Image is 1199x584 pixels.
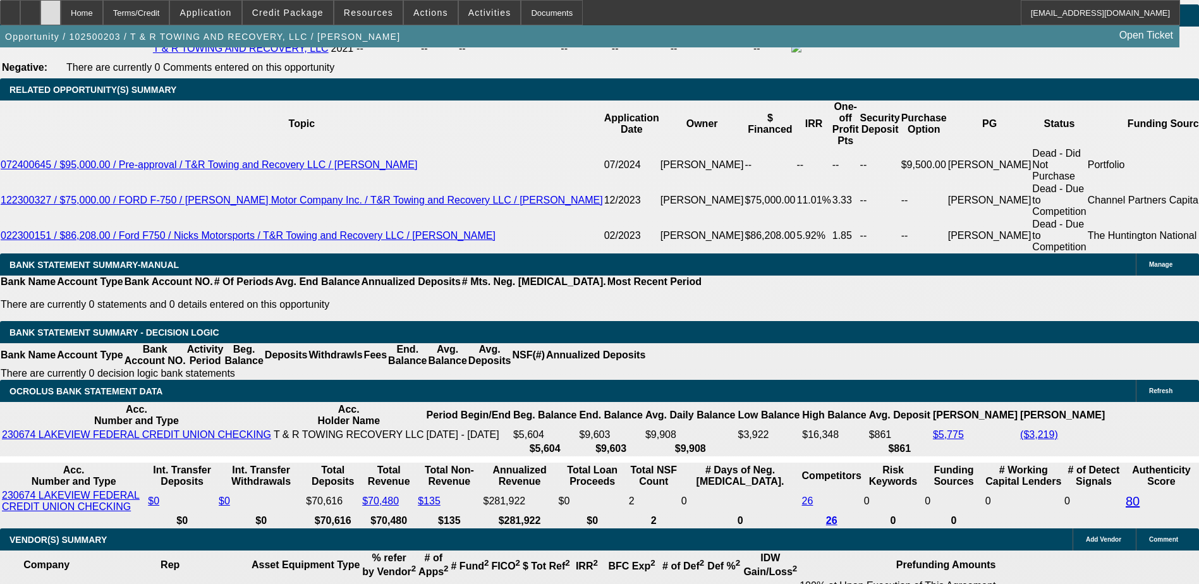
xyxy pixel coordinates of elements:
span: Opportunity / 102500203 / T & R TOWING AND RECOVERY, LLC / [PERSON_NAME] [5,32,400,42]
th: Risk Keywords [863,464,923,488]
span: Manage [1149,261,1172,268]
b: Def % [707,561,740,571]
td: -- [420,42,457,56]
b: Rep [161,559,180,570]
a: 80 [1126,494,1140,508]
th: $70,480 [362,514,416,527]
th: $ Financed [744,100,796,147]
sup: 2 [736,558,740,568]
th: Acc. Number and Type [1,403,272,427]
td: 0 [681,489,800,513]
th: Funding Sources [924,464,983,488]
th: Beg. Balance [513,403,577,427]
b: Negative: [2,62,47,73]
td: -- [670,42,752,56]
th: Low Balance [738,403,801,427]
span: Bank Statement Summary - Decision Logic [9,327,219,338]
th: Account Type [56,276,124,288]
th: Total Revenue [362,464,416,488]
b: IRR [576,561,598,571]
th: [PERSON_NAME] [1019,403,1105,427]
td: T & R TOWING RECOVERY LLC [273,429,425,441]
th: Total Non-Revenue [417,464,481,488]
th: Sum of the Total NSF Count and Total Overdraft Fee Count from Ocrolus [628,464,679,488]
sup: 2 [484,558,489,568]
th: $9,908 [645,442,736,455]
th: $861 [868,442,931,455]
sup: 2 [700,558,704,568]
th: Period Begin/End [426,403,511,427]
b: IDW Gain/Loss [743,552,797,577]
a: ($3,219) [1020,429,1058,440]
td: 12/2023 [604,183,660,218]
th: $281,922 [483,514,557,527]
td: $3,922 [738,429,801,441]
td: -- [901,218,947,253]
th: Beg. Balance [224,343,264,367]
span: Actions [413,8,448,18]
th: Avg. End Balance [274,276,361,288]
td: $70,616 [305,489,360,513]
a: $0 [148,496,159,506]
th: End. Balance [387,343,427,367]
th: Avg. Deposits [468,343,512,367]
th: Status [1032,100,1086,147]
b: # of Apps [418,552,448,577]
td: $16,348 [801,429,867,441]
td: $9,908 [645,429,736,441]
th: Purchase Option [901,100,947,147]
th: High Balance [801,403,867,427]
th: Competitors [801,464,862,488]
th: $70,616 [305,514,360,527]
span: Refresh [1149,387,1172,394]
th: # Mts. Neg. [MEDICAL_DATA]. [461,276,607,288]
th: 0 [681,514,800,527]
sup: 2 [565,558,569,568]
td: 02/2023 [604,218,660,253]
th: Avg. Daily Balance [645,403,736,427]
th: Int. Transfer Deposits [147,464,217,488]
button: Actions [404,1,458,25]
button: Credit Package [243,1,333,25]
th: Activity Period [186,343,224,367]
th: # Of Periods [214,276,274,288]
button: Resources [334,1,403,25]
td: $9,603 [578,429,643,441]
td: -- [753,42,789,56]
th: Annualized Deposits [360,276,461,288]
sup: 2 [444,564,448,573]
a: Open Ticket [1114,25,1178,46]
span: OCROLUS BANK STATEMENT DATA [9,386,162,396]
b: Prefunding Amounts [896,559,996,570]
sup: 2 [411,564,416,573]
th: Owner [660,100,745,147]
p: There are currently 0 statements and 0 details entered on this opportunity [1,299,702,310]
b: BFC Exp [609,561,655,571]
th: $0 [147,514,217,527]
a: 072400645 / $95,000.00 / Pre-approval / T&R Towing and Recovery LLC / [PERSON_NAME] [1,159,417,170]
td: 2 [628,489,679,513]
td: -- [860,147,901,183]
td: 07/2024 [604,147,660,183]
td: [DATE] - [DATE] [426,429,511,441]
img: facebook-icon.png [791,42,801,52]
a: 230674 LAKEVIEW FEDERAL CREDIT UNION CHECKING [2,490,140,512]
th: IRR [796,100,832,147]
a: $0 [219,496,230,506]
td: $5,604 [513,429,577,441]
td: 5.92% [796,218,832,253]
b: Company [23,559,70,570]
span: There are currently 0 Comments entered on this opportunity [66,62,334,73]
span: Application [180,8,231,18]
th: [PERSON_NAME] [932,403,1018,427]
td: -- [744,147,796,183]
a: 26 [826,515,837,526]
td: 0 [924,489,983,513]
td: [PERSON_NAME] [660,183,745,218]
b: Asset Equipment Type [252,559,360,570]
td: 11.01% [796,183,832,218]
td: 1.85 [832,218,860,253]
td: $861 [868,429,931,441]
b: # of Def [662,561,704,571]
button: Activities [459,1,521,25]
